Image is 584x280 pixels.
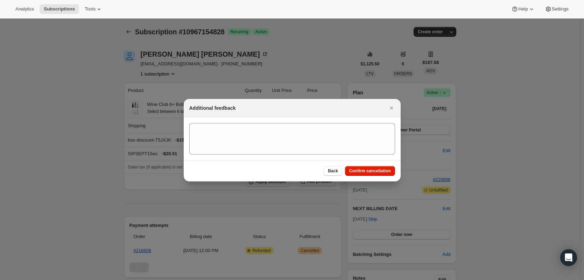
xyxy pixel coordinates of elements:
[552,6,569,12] span: Settings
[85,6,96,12] span: Tools
[328,168,338,174] span: Back
[518,6,528,12] span: Help
[40,4,79,14] button: Subscriptions
[345,166,395,176] button: Confirm cancellation
[560,249,577,266] div: Open Intercom Messenger
[324,166,342,176] button: Back
[44,6,75,12] span: Subscriptions
[80,4,107,14] button: Tools
[189,105,236,112] h2: Additional feedback
[507,4,539,14] button: Help
[15,6,34,12] span: Analytics
[541,4,573,14] button: Settings
[387,103,396,113] button: Close
[11,4,38,14] button: Analytics
[349,168,391,174] span: Confirm cancellation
